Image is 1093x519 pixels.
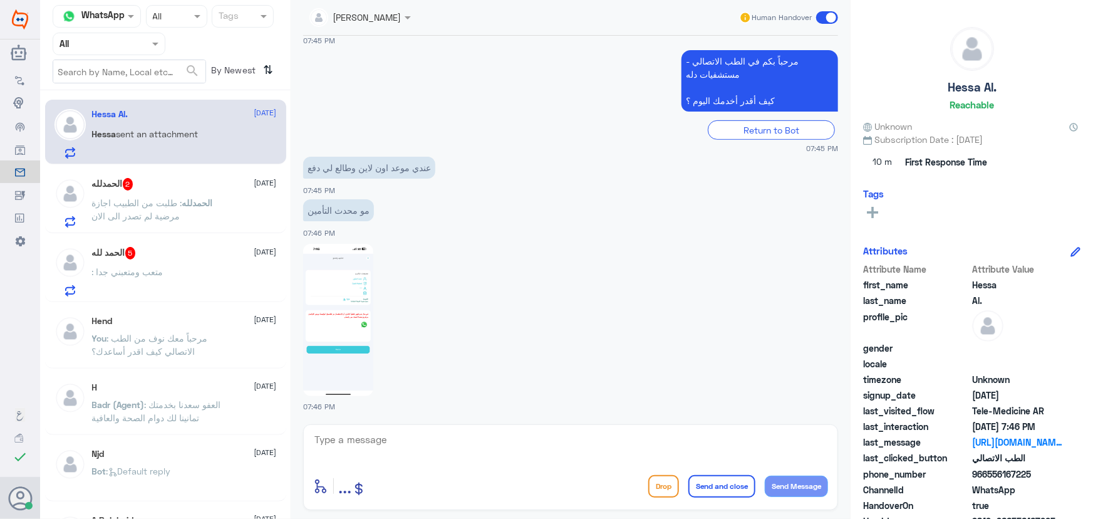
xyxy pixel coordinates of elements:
[863,436,970,449] span: last_message
[338,474,351,497] span: ...
[950,99,994,110] h6: Reachable
[92,333,208,357] span: : مرحباً معك نوف من الطب الاتصالي كيف اقدر أساعدك؟
[972,420,1063,433] span: 2025-09-07T16:46:15.531Z
[972,278,1063,291] span: Hessa
[254,107,277,118] span: [DATE]
[54,449,86,480] img: defaultAdmin.png
[92,399,221,423] span: : العفو سعدنا بخدمتك تمانينا لك دوام الصحة والعافية
[863,310,970,339] span: profile_pic
[972,294,1063,307] span: Al.
[863,357,970,370] span: locale
[863,373,970,386] span: timezone
[972,357,1063,370] span: null
[54,382,86,414] img: defaultAdmin.png
[863,151,901,174] span: 10 m
[972,451,1063,464] span: الطب الاتصالي
[92,399,145,410] span: Badr (Agent)
[972,263,1063,276] span: Attribute Value
[972,404,1063,417] span: Tele-Medicine AR
[863,294,970,307] span: last_name
[765,476,828,497] button: Send Message
[303,402,335,411] span: 07:46 PM
[254,177,277,189] span: [DATE]
[12,9,28,29] img: Widebot Logo
[264,60,274,80] i: ⇅
[254,447,277,458] span: [DATE]
[54,109,86,140] img: defaultAdmin.png
[92,316,113,327] h5: Hend
[92,109,128,120] h5: Hessa Al.
[972,342,1063,355] span: null
[752,12,812,23] span: Human Handover
[863,188,884,199] h6: Tags
[972,468,1063,481] span: 966556167225
[303,244,373,396] img: 1605854963729866.jpg
[92,382,98,393] h5: H
[863,263,970,276] span: Attribute Name
[688,475,755,498] button: Send and close
[905,155,987,169] span: First Response Time
[54,178,86,209] img: defaultAdmin.png
[972,310,1003,342] img: defaultAdmin.png
[648,475,679,498] button: Drop
[863,245,908,256] h6: Attributes
[92,333,107,343] span: You
[863,133,1080,146] span: Subscription Date : [DATE]
[948,80,997,95] h5: Hessa Al.
[863,420,970,433] span: last_interaction
[53,60,205,83] input: Search by Name, Local etc…
[254,380,277,392] span: [DATE]
[863,120,912,133] span: Unknown
[254,246,277,258] span: [DATE]
[92,466,106,476] span: Bot
[972,499,1063,512] span: true
[217,9,239,25] div: Tags
[681,50,838,112] p: 7/9/2025, 7:45 PM
[303,186,335,194] span: 07:45 PM
[863,468,970,481] span: phone_number
[708,120,835,140] div: Return to Bot
[863,499,970,512] span: HandoverOn
[972,436,1063,449] a: [URL][DOMAIN_NAME]
[92,128,117,139] span: Hessa
[806,143,838,154] span: 07:45 PM
[972,389,1063,402] span: 2025-09-07T16:45:33.462Z
[951,28,993,70] img: defaultAdmin.png
[254,314,277,325] span: [DATE]
[338,472,351,500] button: ...
[863,404,970,417] span: last_visited_flow
[863,278,970,291] span: first_name
[303,36,335,45] span: 07:45 PM
[8,486,32,510] button: Avatar
[863,451,970,464] span: last_clicked_button
[117,128,199,139] span: sent an attachment
[92,247,136,259] h5: الحمد لله
[92,197,182,221] span: : طلبت من الطبيب اجازة مرضية لم تصدر الى الان
[972,483,1063,496] span: 2
[125,247,136,259] span: 5
[106,466,171,476] span: : Default reply
[303,157,435,179] p: 7/9/2025, 7:45 PM
[303,229,335,237] span: 07:46 PM
[60,7,78,26] img: whatsapp.png
[123,178,133,191] span: 2
[972,373,1063,386] span: Unknown
[303,199,374,221] p: 7/9/2025, 7:46 PM
[182,197,213,208] span: الحمدلله
[92,178,133,191] h5: الحمدلله
[92,266,163,277] span: : متعب ومتعبني جدا
[92,449,105,459] h5: Njd
[54,316,86,347] img: defaultAdmin.png
[206,60,259,85] span: By Newest
[185,61,200,81] button: search
[185,63,200,78] span: search
[54,247,86,278] img: defaultAdmin.png
[863,342,970,355] span: gender
[863,483,970,496] span: ChannelId
[13,449,28,464] i: check
[863,389,970,402] span: signup_date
